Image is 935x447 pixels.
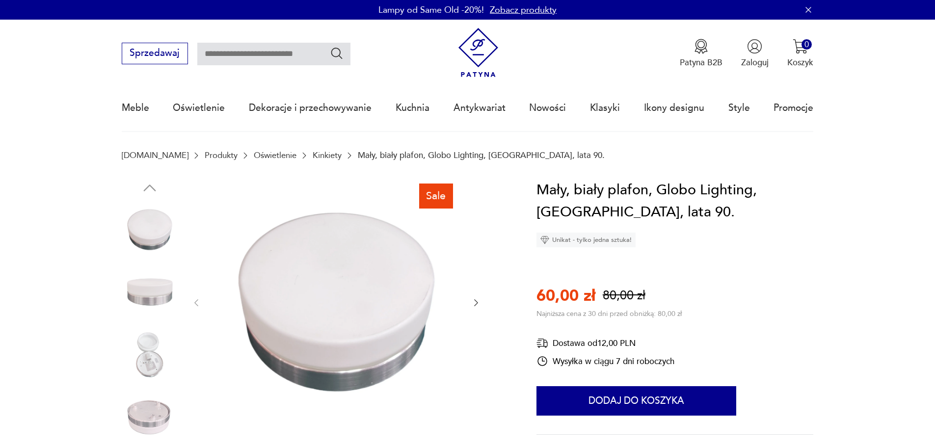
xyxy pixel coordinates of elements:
a: Kinkiety [313,151,342,160]
img: Zdjęcie produktu Mały, biały plafon, Globo Lighting, Niemcy, lata 90. [122,327,178,383]
p: Patyna B2B [680,57,722,68]
img: Patyna - sklep z meblami i dekoracjami vintage [454,28,503,78]
button: Szukaj [330,46,344,60]
a: Kuchnia [396,85,429,131]
a: Meble [122,85,149,131]
img: Zdjęcie produktu Mały, biały plafon, Globo Lighting, Niemcy, lata 90. [122,264,178,320]
p: 60,00 zł [536,285,595,307]
p: Koszyk [787,57,813,68]
p: Mały, biały plafon, Globo Lighting, [GEOGRAPHIC_DATA], lata 90. [358,151,605,160]
a: Ikona medaluPatyna B2B [680,39,722,68]
p: Najniższa cena z 30 dni przed obniżką: 80,00 zł [536,309,682,318]
a: Style [728,85,750,131]
img: Ikonka użytkownika [747,39,762,54]
img: Zdjęcie produktu Mały, biały plafon, Globo Lighting, Niemcy, lata 90. [122,389,178,445]
img: Ikona diamentu [540,236,549,244]
a: Antykwariat [454,85,506,131]
div: Sale [419,184,453,208]
button: Patyna B2B [680,39,722,68]
p: 80,00 zł [603,287,645,304]
p: Zaloguj [741,57,769,68]
a: Oświetlenie [173,85,225,131]
img: Ikona koszyka [793,39,808,54]
div: Unikat - tylko jedna sztuka! [536,233,636,247]
button: 0Koszyk [787,39,813,68]
a: Sprzedawaj [122,50,188,58]
a: Dekoracje i przechowywanie [249,85,372,131]
div: 0 [801,39,812,50]
a: Produkty [205,151,238,160]
p: Lampy od Same Old -20%! [378,4,484,16]
a: Zobacz produkty [490,4,557,16]
a: Promocje [774,85,813,131]
a: Ikony designu [644,85,704,131]
div: Wysyłka w ciągu 7 dni roboczych [536,355,674,367]
button: Sprzedawaj [122,43,188,64]
a: [DOMAIN_NAME] [122,151,188,160]
img: Ikona dostawy [536,337,548,349]
img: Zdjęcie produktu Mały, biały plafon, Globo Lighting, Niemcy, lata 90. [214,179,459,425]
a: Klasyki [590,85,620,131]
button: Zaloguj [741,39,769,68]
button: Dodaj do koszyka [536,386,736,416]
div: Dostawa od 12,00 PLN [536,337,674,349]
img: Zdjęcie produktu Mały, biały plafon, Globo Lighting, Niemcy, lata 90. [122,202,178,258]
img: Ikona medalu [694,39,709,54]
a: Oświetlenie [254,151,296,160]
a: Nowości [529,85,566,131]
h1: Mały, biały plafon, Globo Lighting, [GEOGRAPHIC_DATA], lata 90. [536,179,813,224]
